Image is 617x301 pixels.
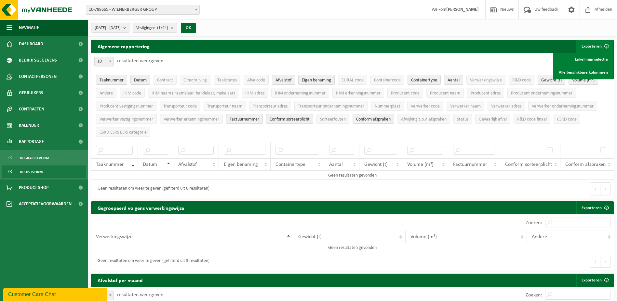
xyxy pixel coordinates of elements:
[446,7,479,12] strong: [PERSON_NAME]
[178,162,197,167] span: Afvalstof
[123,91,141,96] span: IHM code
[96,88,116,98] button: AndereAndere: Activate to sort
[298,104,364,109] span: Transporteur ondernemingsnummer
[247,78,265,83] span: Afvalcode
[407,162,434,167] span: Volume (m³)
[512,78,531,83] span: R&D code
[163,104,197,109] span: Transporteur code
[450,104,481,109] span: Verwerker naam
[517,117,547,122] span: R&D code finaal
[157,78,173,83] span: Contract
[448,78,460,83] span: Aantal
[19,36,43,52] span: Dashboard
[467,88,504,98] button: Producent adresProducent adres: Activate to sort
[401,117,447,122] span: Afwijking t.o.v. afspraken
[96,234,133,239] span: Verwerkingswijze
[120,88,145,98] button: IHM codeIHM code: Activate to sort
[600,255,610,268] button: Next
[19,101,44,117] span: Contracten
[600,182,610,195] button: Next
[410,234,437,239] span: Volume (m³)
[275,78,291,83] span: Afvalstof
[342,78,364,83] span: EURAL code
[204,101,246,111] button: Transporteur naamTransporteur naam: Activate to sort
[294,101,368,111] button: Transporteur ondernemingsnummerTransporteur ondernemingsnummer : Activate to sort
[183,78,207,83] span: Omschrijving
[554,53,613,66] a: Enkel mijn selectie
[100,130,147,135] span: CSRD ESRS E5-5 categorie
[245,91,264,96] span: IHM adres
[514,114,550,124] button: R&D code finaalR&amp;D code finaal: Activate to sort
[20,152,49,164] span: In grafiekvorm
[466,75,505,85] button: VerwerkingswijzeVerwerkingswijze: Activate to sort
[407,101,443,111] button: Verwerker codeVerwerker code: Activate to sort
[590,182,600,195] button: Previous
[180,75,210,85] button: OmschrijvingOmschrijving: Activate to sort
[100,104,153,109] span: Producent vestigingsnummer
[320,117,346,122] span: Sorteerfouten
[572,78,595,83] span: Volume (m³)
[96,101,156,111] button: Producent vestigingsnummerProducent vestigingsnummer: Activate to sort
[130,75,150,85] button: DatumDatum: Activate to sort
[554,114,580,124] button: CSRD codeCSRD code: Activate to sort
[157,26,168,30] count: (1/44)
[576,274,613,287] a: Exporteren
[538,75,565,85] button: Gewicht (t)Gewicht (t): Activate to sort
[249,101,291,111] button: Transporteur adresTransporteur adres: Activate to sort
[370,75,404,85] button: ContainercodeContainercode: Activate to sort
[371,101,404,111] button: NummerplaatNummerplaat: Activate to sort
[447,101,484,111] button: Verwerker naamVerwerker naam: Activate to sort
[244,75,269,85] button: AfvalcodeAfvalcode: Activate to sort
[96,127,150,137] button: CSRD ESRS E5-5 categorieCSRD ESRS E5-5 categorie: Activate to sort
[364,162,388,167] span: Gewicht (t)
[91,171,614,180] td: Geen resultaten gevonden
[457,117,468,122] span: Status
[94,57,114,66] span: 10
[453,114,472,124] button: StatusStatus: Activate to sort
[217,78,237,83] span: Taakstatus
[19,179,48,196] span: Product Shop
[488,101,525,111] button: Verwerker adresVerwerker adres: Activate to sort
[509,75,534,85] button: R&D codeR&amp;D code: Activate to sort
[532,234,547,239] span: Andere
[86,5,200,15] span: 10-788665 - WIENERBERGER GROUP
[224,162,258,167] span: Eigen benaming
[272,75,295,85] button: AfvalstofAfvalstof: Activate to sort
[391,91,420,96] span: Producent code
[576,40,613,53] button: Exporteren
[332,88,384,98] button: IHM erkenningsnummerIHM erkenningsnummer: Activate to sort
[143,162,157,167] span: Datum
[19,196,72,212] span: Acceptatievoorwaarden
[136,23,168,33] span: Vestigingen
[164,117,219,122] span: Verwerker erkenningsnummer
[91,201,191,214] h2: Gegroepeerd volgens verwerkingswijze
[271,88,329,98] button: IHM ondernemingsnummerIHM ondernemingsnummer: Activate to sort
[226,114,263,124] button: FactuurnummerFactuurnummer: Activate to sort
[19,52,57,68] span: Bedrijfsgegevens
[298,234,322,239] span: Gewicht (t)
[532,104,594,109] span: Verwerker ondernemingsnummer
[505,162,552,167] span: Conform sorteerplicht
[152,91,235,96] span: IHM naam (inzamelaar, handelaar, makelaar)
[154,75,177,85] button: ContractContract: Activate to sort
[541,78,562,83] span: Gewicht (t)
[19,134,44,150] span: Rapportage
[20,166,43,178] span: In lijstvorm
[569,75,598,85] button: Volume (m³)Volume (m³): Activate to sort
[426,88,464,98] button: Producent naamProducent naam: Activate to sort
[160,101,200,111] button: Transporteur codeTransporteur code: Activate to sort
[329,162,343,167] span: Aantal
[491,104,521,109] span: Verwerker adres
[133,23,177,33] button: Vestigingen(1/44)
[91,40,156,53] h2: Algemene rapportering
[302,78,331,83] span: Eigen benaming
[86,5,199,14] span: 10-788665 - WIENERBERGER GROUP
[117,292,163,297] label: resultaten weergeven
[507,88,576,98] button: Producent ondernemingsnummerProducent ondernemingsnummer: Activate to sort
[411,78,437,83] span: Containertype
[590,255,600,268] button: Previous
[375,104,400,109] span: Nummerplaat
[19,117,39,134] span: Kalender
[557,117,577,122] span: CSRD code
